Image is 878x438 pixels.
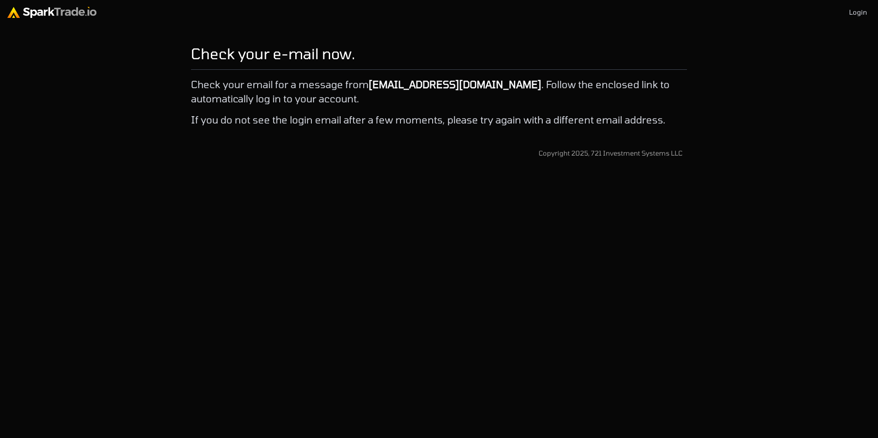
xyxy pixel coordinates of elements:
[191,77,687,105] p: Check your email for a message from . Follow the enclosed link to automatically log in to your ac...
[845,4,871,21] a: Login
[369,78,541,90] text: [EMAIL_ADDRESS][DOMAIN_NAME]
[191,112,687,126] p: If you do not see the login email after a few moments, please try again with a different email ad...
[191,45,355,62] h2: Check your e-mail now.
[7,7,96,18] img: sparktrade.png
[539,148,682,158] div: Copyright 2025, 721 Investment Systems LLC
